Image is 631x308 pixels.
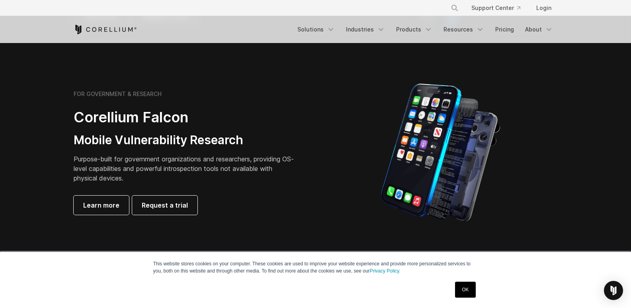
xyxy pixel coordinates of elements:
[74,196,129,215] a: Learn more
[370,268,400,274] a: Privacy Policy.
[83,200,119,210] span: Learn more
[520,22,558,37] a: About
[341,22,390,37] a: Industries
[530,1,558,15] a: Login
[391,22,437,37] a: Products
[381,83,500,222] img: iPhone model separated into the mechanics used to build the physical device.
[441,1,558,15] div: Navigation Menu
[293,22,340,37] a: Solutions
[74,108,297,126] h2: Corellium Falcon
[455,282,475,298] a: OK
[293,22,558,37] div: Navigation Menu
[153,260,478,275] p: This website stores cookies on your computer. These cookies are used to improve your website expe...
[74,154,297,183] p: Purpose-built for government organizations and researchers, providing OS-level capabilities and p...
[74,133,297,148] h3: Mobile Vulnerability Research
[604,281,623,300] div: Open Intercom Messenger
[132,196,197,215] a: Request a trial
[439,22,489,37] a: Resources
[490,22,519,37] a: Pricing
[74,90,162,98] h6: FOR GOVERNMENT & RESEARCH
[142,200,188,210] span: Request a trial
[447,1,462,15] button: Search
[74,25,137,34] a: Corellium Home
[465,1,527,15] a: Support Center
